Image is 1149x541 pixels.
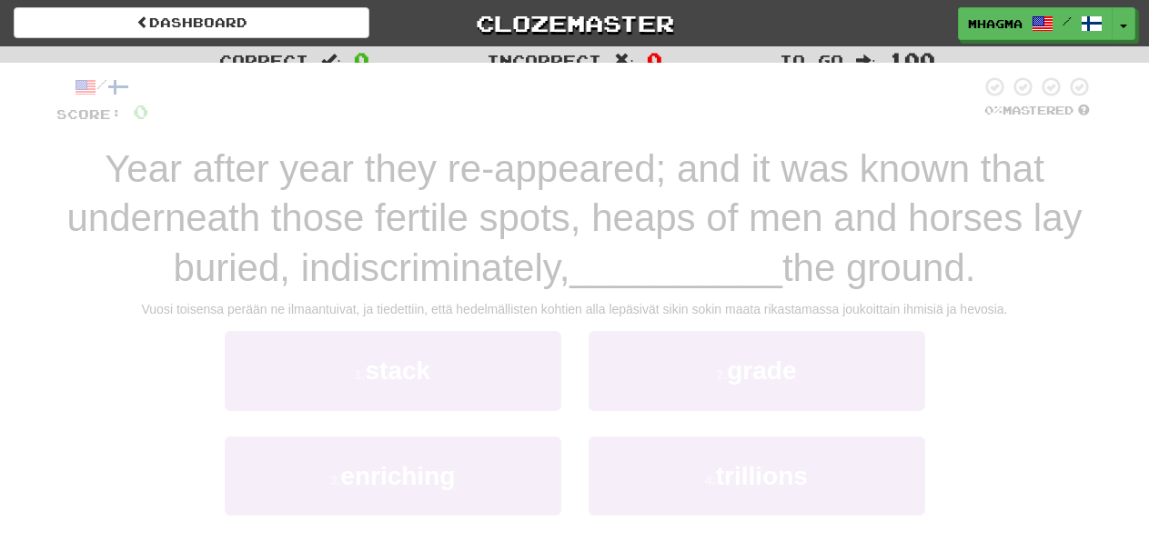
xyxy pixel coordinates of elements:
[56,75,148,98] div: /
[780,51,843,69] span: To go
[355,367,366,382] small: 1 .
[225,331,561,410] button: 1.stack
[782,246,976,289] span: the ground.
[397,7,752,39] a: Clozemaster
[717,367,728,382] small: 2 .
[366,356,431,385] span: stack
[589,331,925,410] button: 2.grade
[354,48,369,70] span: 0
[614,53,634,68] span: :
[321,53,341,68] span: :
[14,7,369,38] a: Dashboard
[705,473,716,487] small: 4 .
[66,147,1082,289] span: Year after year they re-appeared; and it was known that underneath those fertile spots, heaps of ...
[716,462,808,490] span: trillions
[340,462,455,490] span: enriching
[958,7,1113,40] a: mhagma /
[330,473,341,487] small: 3 .
[856,53,876,68] span: :
[647,48,662,70] span: 0
[225,436,561,516] button: 3.enriching
[968,15,1023,32] span: mhagma
[56,300,1094,318] div: Vuosi toisensa perään ne ilmaantuivat, ja tiedettiin, että hedelmällisten kohtien alla lepäsivät ...
[219,51,308,69] span: Correct
[984,103,1003,117] span: 0 %
[487,51,601,69] span: Incorrect
[889,48,935,70] span: 100
[589,436,925,516] button: 4.trillions
[727,356,796,385] span: grade
[56,106,122,122] span: Score:
[133,100,148,123] span: 0
[981,103,1094,119] div: Mastered
[569,246,782,289] span: __________
[1063,15,1072,27] span: /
